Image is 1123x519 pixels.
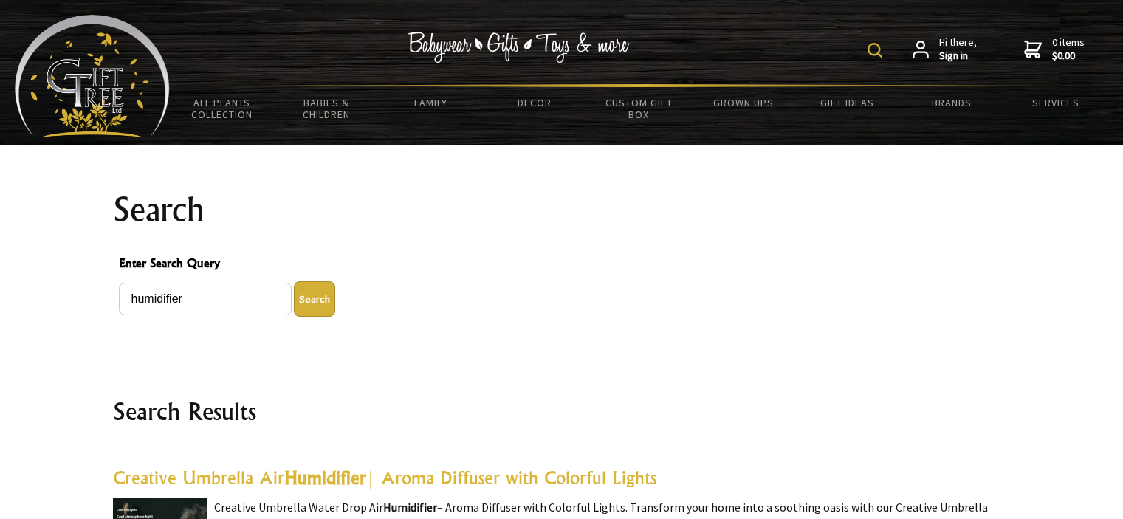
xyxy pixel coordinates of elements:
[868,43,882,58] img: product search
[1024,36,1085,62] a: 0 items$0.00
[274,87,378,130] a: Babies & Children
[15,15,170,137] img: Babyware - Gifts - Toys and more...
[294,281,335,317] button: Enter Search Query
[691,87,795,118] a: Grown Ups
[795,87,899,118] a: Gift Ideas
[900,87,1004,118] a: Brands
[1052,49,1085,63] strong: $0.00
[1052,35,1085,62] span: 0 items
[113,192,1011,227] h1: Search
[383,500,437,515] highlight: Humidifier
[378,87,482,118] a: Family
[113,393,1011,429] h2: Search Results
[913,36,977,62] a: Hi there,Sign in
[170,87,274,130] a: All Plants Collection
[284,467,366,489] highlight: Humidifier
[113,467,656,489] a: Creative Umbrella AirHumidifier| Aroma Diffuser with Colorful Lights
[939,36,977,62] span: Hi there,
[119,254,1005,275] span: Enter Search Query
[1004,87,1108,118] a: Services
[119,283,292,315] input: Enter Search Query
[483,87,587,118] a: Decor
[587,87,691,130] a: Custom Gift Box
[939,49,977,63] strong: Sign in
[408,32,630,63] img: Babywear - Gifts - Toys & more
